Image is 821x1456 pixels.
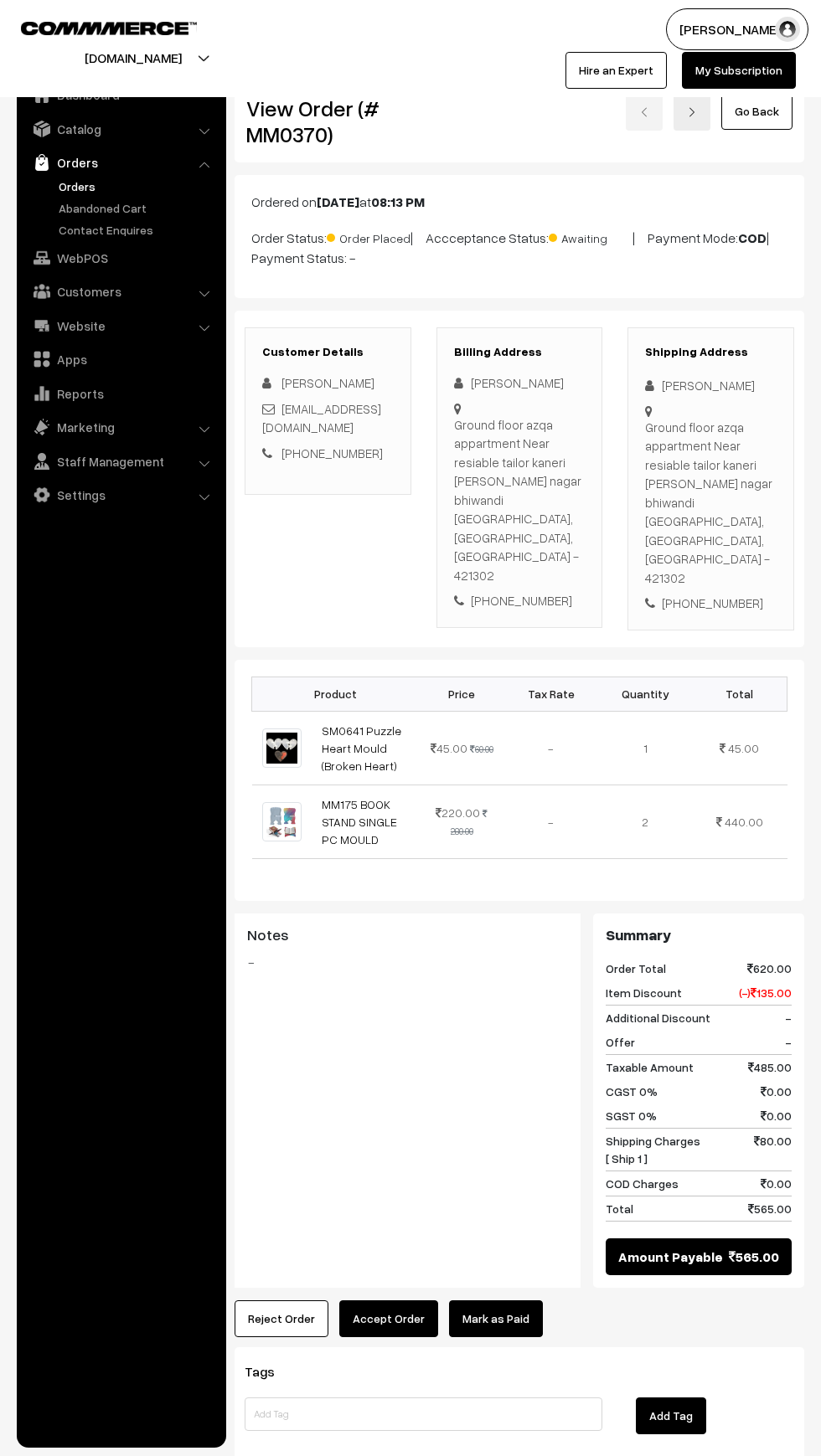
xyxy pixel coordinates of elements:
span: Tags [245,1363,295,1380]
div: [PERSON_NAME] [645,376,777,395]
a: SM0641 Puzzle Heart Mould (Broken Heart) [322,723,401,773]
span: 440.00 [725,815,763,829]
span: SGST 0% [606,1107,657,1124]
span: - [785,1009,792,1026]
a: WebPOS [21,243,220,273]
span: 1 [643,741,648,755]
td: - [504,711,598,785]
a: Catalog [21,114,220,144]
a: MM175 BOOK STAND SINGLE PC MOULD [322,797,397,846]
a: Reports [21,378,220,409]
h3: Billing Address [454,345,586,359]
a: Go Back [721,93,793,130]
td: - [504,785,598,858]
input: Add Tag [245,1397,602,1431]
a: Staff Management [21,446,220,476]
img: COMMMERCE [21,22,197,34]
span: 620.00 [747,960,792,977]
span: Shipping Charges [ Ship 1 ] [606,1132,700,1167]
th: Quantity [598,677,692,711]
span: Offer [606,1033,635,1051]
span: Order Total [606,960,666,977]
a: My Subscription [682,52,796,89]
div: [PERSON_NAME] [454,373,586,393]
span: 0.00 [761,1107,792,1124]
span: [PERSON_NAME] [281,375,374,390]
span: Taxable Amount [606,1058,694,1076]
span: (-) 135.00 [739,984,792,1001]
span: 220.00 [436,805,480,820]
b: COD [738,229,767,246]
th: Tax Rate [504,677,598,711]
p: Ordered on at [251,192,787,212]
a: Contact Enquires [54,221,220,239]
th: Total [692,677,787,711]
a: Marketing [21,412,220,442]
a: Orders [54,177,220,195]
span: 0.00 [761,1175,792,1192]
h2: View Order (# MM0370) [246,95,411,147]
a: Apps [21,344,220,374]
span: 45.00 [728,741,759,755]
a: [EMAIL_ADDRESS][DOMAIN_NAME] [262,401,381,435]
a: [PHONE_NUMBER] [281,445,383,460]
a: Website [21,311,220,341]
a: Abandoned Cart [54,199,220,217]
blockquote: - [247,952,568,972]
th: Price [420,677,504,711]
span: Awaiting [549,225,633,247]
span: 0.00 [761,1083,792,1100]
a: Orders [21,147,220,177]
span: Amount Payable [618,1247,723,1267]
img: x1n26r2s.png [262,728,302,768]
span: Additional Discount [606,1009,710,1026]
div: Ground floor azqa appartment Near resiable tailor kaneri [PERSON_NAME] nagar bhiwandi [GEOGRAPHIC... [454,415,586,585]
span: Item Discount [606,984,682,1001]
p: Order Status: | Accceptance Status: | Payment Mode: | Payment Status: - [251,225,787,268]
span: COD Charges [606,1175,679,1192]
span: 2 [642,815,648,829]
span: CGST 0% [606,1083,658,1100]
b: [DATE] [317,193,359,210]
button: Add Tag [636,1397,706,1434]
div: Ground floor azqa appartment Near resiable tailor kaneri [PERSON_NAME] nagar bhiwandi [GEOGRAPHIC... [645,418,777,588]
span: 565.00 [729,1247,779,1267]
span: 485.00 [748,1058,792,1076]
b: 08:13 PM [371,193,425,210]
a: Customers [21,276,220,306]
th: Product [252,677,420,711]
button: [DOMAIN_NAME] [26,37,240,79]
div: [PHONE_NUMBER] [645,594,777,613]
h3: Customer Details [262,345,394,359]
button: [PERSON_NAME]… [666,8,808,50]
a: Settings [21,480,220,510]
span: Order Placed [327,225,410,247]
h3: Shipping Address [645,345,777,359]
span: 80.00 [754,1132,792,1167]
strike: 60.00 [470,743,493,754]
span: 45.00 [431,741,467,755]
img: right-arrow.png [687,107,697,117]
a: Hire an Expert [565,52,667,89]
button: Reject Order [235,1300,328,1337]
div: [PHONE_NUMBER] [454,591,586,610]
img: user [775,17,800,42]
a: Mark as Paid [449,1300,543,1337]
img: 1701169245427-410464974.png [262,802,302,841]
span: - [785,1033,792,1051]
span: Total [606,1200,633,1217]
a: COMMMERCE [21,17,168,37]
h3: Notes [247,926,568,944]
h3: Summary [606,926,792,944]
span: 565.00 [748,1200,792,1217]
button: Accept Order [339,1300,438,1337]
